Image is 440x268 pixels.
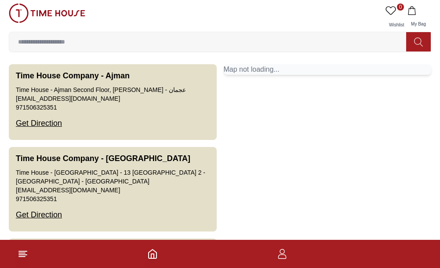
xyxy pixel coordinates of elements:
[9,4,85,23] img: ...
[384,4,406,32] a: 0Wishlist
[224,64,432,75] div: Map not loading...
[16,112,62,135] div: Get Direction
[16,85,186,94] div: Time House - Ajman Second Floor, [PERSON_NAME] - عجمان
[9,64,217,140] button: Time House Company - AjmanTime House - Ajman Second Floor, [PERSON_NAME] - عجمان[EMAIL_ADDRESS][D...
[397,4,404,11] span: 0
[16,152,190,165] h3: Time House Company - [GEOGRAPHIC_DATA]
[16,203,62,226] div: Get Direction
[9,147,217,231] button: Time House Company - [GEOGRAPHIC_DATA]Time House - [GEOGRAPHIC_DATA] - 13 [GEOGRAPHIC_DATA] 2 - [...
[16,103,57,112] a: 971506325351
[16,94,120,103] a: [EMAIL_ADDRESS][DOMAIN_NAME]
[16,168,210,186] div: Time House - [GEOGRAPHIC_DATA] - 13 [GEOGRAPHIC_DATA] 2 - [GEOGRAPHIC_DATA] - [GEOGRAPHIC_DATA]
[407,22,429,26] span: My Bag
[16,195,57,203] a: 971506325351
[406,4,431,32] button: My Bag
[16,70,130,82] h3: Time House Company - Ajman
[16,186,120,195] a: [EMAIL_ADDRESS][DOMAIN_NAME]
[147,249,158,259] a: Home
[385,22,407,27] span: Wishlist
